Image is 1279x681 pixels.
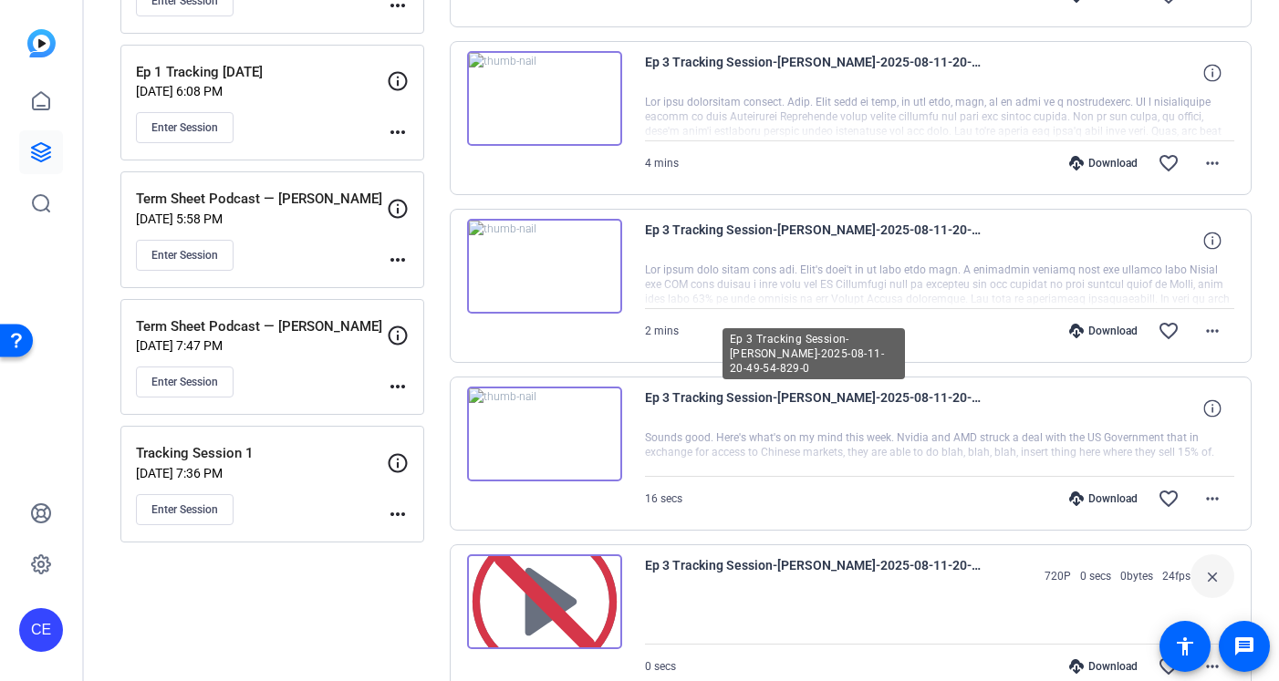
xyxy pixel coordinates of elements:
[387,121,409,143] mat-icon: more_horiz
[1060,491,1147,506] div: Download
[1060,156,1147,170] div: Download
[645,157,679,170] span: 4 mins
[1120,569,1153,583] span: 0bytes
[1162,569,1191,583] span: 24fps
[645,387,983,430] span: Ep 3 Tracking Session-[PERSON_NAME]-2025-08-11-20-49-54-829-0
[1080,569,1111,583] span: 0 secs
[467,387,622,481] img: thumb-nail
[136,316,387,337] p: Term Sheet Podcast — [PERSON_NAME]
[1201,320,1223,342] mat-icon: more_horiz
[151,248,218,263] span: Enter Session
[151,120,218,135] span: Enter Session
[27,29,56,57] img: blue-gradient.svg
[645,660,676,673] span: 0 secs
[19,608,63,652] div: CE
[387,376,409,397] mat-icon: more_horiz
[467,554,622,649] img: Preview is unavailable
[151,375,218,389] span: Enter Session
[1201,565,1223,588] mat-icon: close
[136,240,234,271] button: Enter Session
[387,249,409,271] mat-icon: more_horiz
[1045,569,1071,583] span: 720P
[1158,488,1180,510] mat-icon: favorite_border
[1158,320,1180,342] mat-icon: favorite_border
[1158,152,1180,174] mat-icon: favorite_border
[645,325,679,337] span: 2 mins
[467,51,622,146] img: thumb-nail
[645,554,983,598] span: Ep 3 Tracking Session-[PERSON_NAME]-2025-08-11-20-45-27-672-0
[136,466,387,480] p: [DATE] 7:36 PM
[136,112,234,143] button: Enter Session
[1174,635,1196,657] mat-icon: accessibility
[136,494,234,525] button: Enter Session
[645,492,682,505] span: 16 secs
[387,503,409,525] mat-icon: more_horiz
[645,51,983,95] span: Ep 3 Tracking Session-[PERSON_NAME]-2025-08-11-20-54-15-258-0
[136,84,387,98] p: [DATE] 6:08 PM
[151,502,218,517] span: Enter Session
[1233,635,1255,657] mat-icon: message
[136,189,387,210] p: Term Sheet Podcast — [PERSON_NAME]
[467,219,622,314] img: thumb-nail
[1201,488,1223,510] mat-icon: more_horiz
[645,219,983,263] span: Ep 3 Tracking Session-[PERSON_NAME]-2025-08-11-20-52-17-975-0
[1201,655,1223,677] mat-icon: more_horiz
[1158,655,1180,677] mat-icon: favorite_border
[1201,152,1223,174] mat-icon: more_horiz
[136,366,234,397] button: Enter Session
[1060,659,1147,674] div: Download
[1060,324,1147,338] div: Download
[136,212,387,226] p: [DATE] 5:58 PM
[136,443,387,464] p: Tracking Session 1
[136,62,387,83] p: Ep 1 Tracking [DATE]
[136,338,387,353] p: [DATE] 7:47 PM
